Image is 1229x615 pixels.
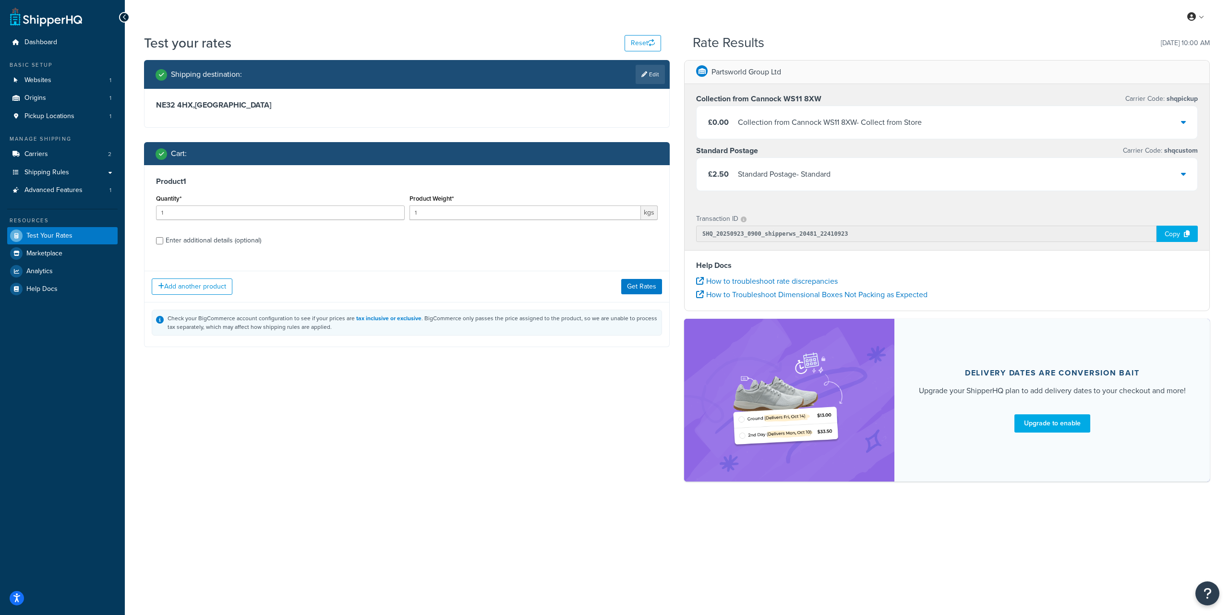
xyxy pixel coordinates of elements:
span: Carriers [24,150,48,158]
span: 1 [109,76,111,84]
p: Transaction ID [696,212,738,226]
span: Websites [24,76,51,84]
h4: Help Docs [696,260,1198,271]
li: Pickup Locations [7,108,118,125]
span: Help Docs [26,285,58,293]
span: Shipping Rules [24,169,69,177]
div: Basic Setup [7,61,118,69]
span: 1 [109,186,111,194]
span: kgs [641,205,658,220]
h3: Standard Postage [696,146,758,156]
h1: Test your rates [144,34,231,52]
h3: Product 1 [156,177,658,186]
h2: Cart : [171,149,187,158]
label: Quantity* [156,195,181,202]
p: Partsworld Group Ltd [711,65,781,79]
div: Check your BigCommerce account configuration to see if your prices are . BigCommerce only passes ... [168,314,658,331]
a: Advanced Features1 [7,181,118,199]
span: shqpickup [1165,94,1198,104]
h3: Collection from Cannock WS11 8XW [696,94,821,104]
button: Add another product [152,278,232,295]
a: Carriers2 [7,145,118,163]
h2: Shipping destination : [171,70,242,79]
span: Advanced Features [24,186,83,194]
a: Help Docs [7,280,118,298]
label: Product Weight* [410,195,454,202]
li: Websites [7,72,118,89]
div: Upgrade your ShipperHQ plan to add delivery dates to your checkout and more! [919,385,1186,397]
div: Standard Postage - Standard [738,168,831,181]
li: Carriers [7,145,118,163]
div: Resources [7,217,118,225]
span: 2 [108,150,111,158]
img: feature-image-bc-ddt-29f5f3347fd16b343e3944f0693b5c204e21c40c489948f4415d4740862b0302.png [729,333,849,467]
a: Dashboard [7,34,118,51]
p: Carrier Code: [1123,144,1198,157]
span: shqcustom [1162,145,1198,156]
a: Upgrade to enable [1014,414,1090,433]
input: 0 [156,205,405,220]
span: Dashboard [24,38,57,47]
a: Marketplace [7,245,118,262]
a: tax inclusive or exclusive [356,314,422,323]
a: Shipping Rules [7,164,118,181]
div: Delivery dates are conversion bait [965,368,1140,378]
input: 0.00 [410,205,641,220]
a: Edit [636,65,665,84]
input: Enter additional details (optional) [156,237,163,244]
span: £2.50 [708,169,729,180]
div: Manage Shipping [7,135,118,143]
span: 1 [109,112,111,121]
div: Collection from Cannock WS11 8XW - Collect from Store [738,116,922,129]
span: Marketplace [26,250,62,258]
span: Origins [24,94,46,102]
div: Enter additional details (optional) [166,234,261,247]
p: Carrier Code: [1125,92,1198,106]
a: How to troubleshoot rate discrepancies [696,276,838,287]
span: Pickup Locations [24,112,74,121]
h3: NE32 4HX , [GEOGRAPHIC_DATA] [156,100,658,110]
h2: Rate Results [693,36,764,50]
li: Advanced Features [7,181,118,199]
button: Reset [625,35,661,51]
a: Websites1 [7,72,118,89]
span: 1 [109,94,111,102]
span: £0.00 [708,117,729,128]
a: Test Your Rates [7,227,118,244]
a: Origins1 [7,89,118,107]
div: Copy [1157,226,1198,242]
button: Get Rates [621,279,662,294]
a: Analytics [7,263,118,280]
a: How to Troubleshoot Dimensional Boxes Not Packing as Expected [696,289,928,300]
span: Analytics [26,267,53,276]
span: Test Your Rates [26,232,72,240]
li: Origins [7,89,118,107]
p: [DATE] 10:00 AM [1161,36,1210,50]
button: Open Resource Center [1195,581,1219,605]
a: Pickup Locations1 [7,108,118,125]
